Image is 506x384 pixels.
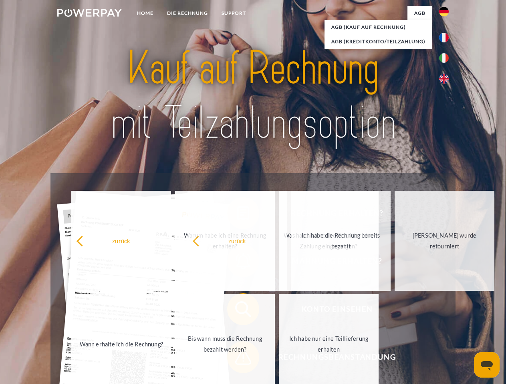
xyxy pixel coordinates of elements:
[77,38,429,153] img: title-powerpay_de.svg
[130,6,160,20] a: Home
[76,235,166,246] div: zurück
[192,235,282,246] div: zurück
[284,333,374,355] div: Ich habe nur eine Teillieferung erhalten
[399,230,490,252] div: [PERSON_NAME] wurde retourniert
[160,6,215,20] a: DIE RECHNUNG
[439,33,449,42] img: fr
[439,53,449,63] img: it
[296,230,386,252] div: Ich habe die Rechnung bereits bezahlt
[325,20,432,34] a: AGB (Kauf auf Rechnung)
[76,338,166,349] div: Wann erhalte ich die Rechnung?
[474,352,500,378] iframe: Schaltfläche zum Öffnen des Messaging-Fensters
[439,7,449,16] img: de
[215,6,253,20] a: SUPPORT
[439,74,449,84] img: en
[180,333,270,355] div: Bis wann muss die Rechnung bezahlt werden?
[407,6,432,20] a: agb
[57,9,122,17] img: logo-powerpay-white.svg
[325,34,432,49] a: AGB (Kreditkonto/Teilzahlung)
